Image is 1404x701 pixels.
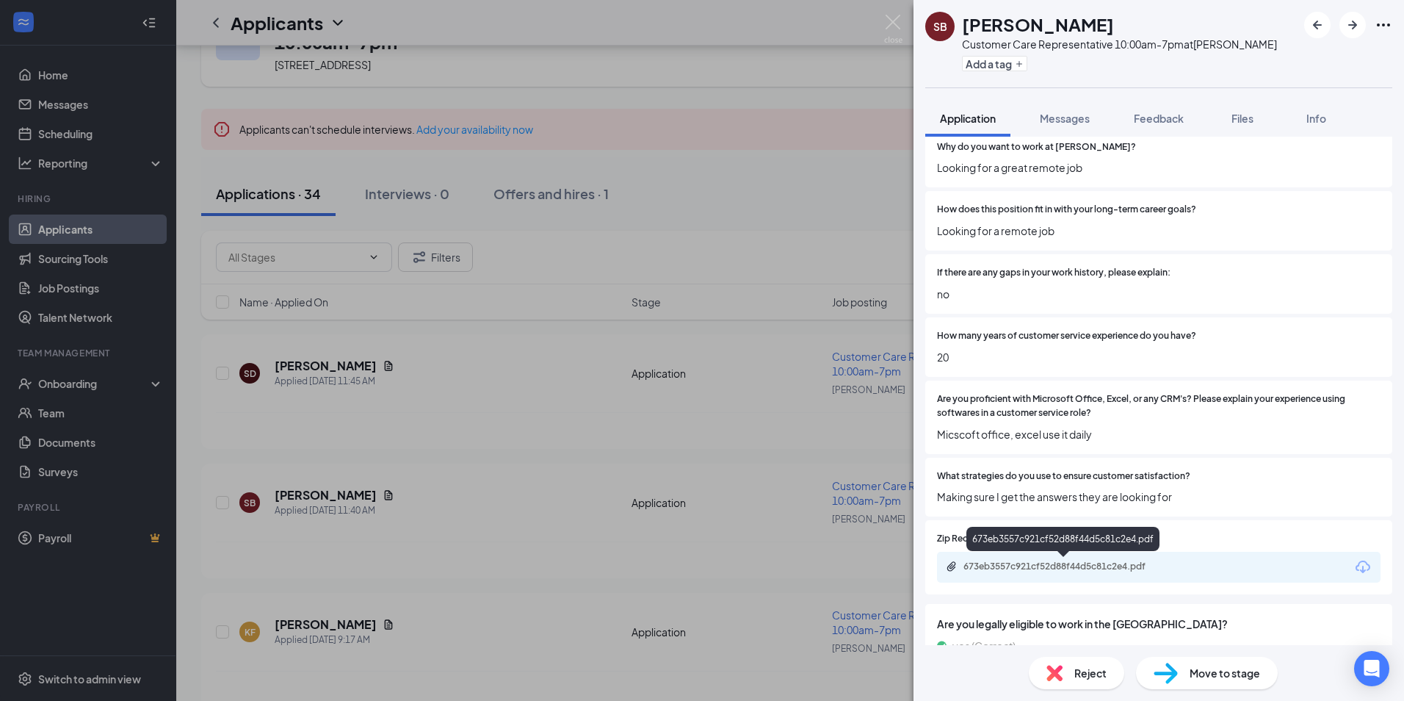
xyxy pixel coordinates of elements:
[946,561,958,572] svg: Paperclip
[1040,112,1090,125] span: Messages
[1231,112,1253,125] span: Files
[937,140,1136,154] span: Why do you want to work at [PERSON_NAME]?
[1309,16,1326,34] svg: ArrowLeftNew
[937,489,1381,505] span: Making sure I get the answers they are looking for
[962,56,1027,71] button: PlusAdd a tag
[937,203,1196,217] span: How does this position fit in with your long-term career goals?
[937,286,1381,302] span: no
[1354,651,1389,686] div: Open Intercom Messenger
[1344,16,1361,34] svg: ArrowRight
[937,426,1381,442] span: Micscoft office, excel use it daily
[937,266,1170,280] span: If there are any gaps in your work history, please explain:
[937,616,1381,632] span: Are you legally eligible to work in the [GEOGRAPHIC_DATA]?
[937,159,1381,176] span: Looking for a great remote job
[1074,665,1107,681] span: Reject
[937,532,1025,546] span: Zip Recruiter Resume
[1304,12,1331,38] button: ArrowLeftNew
[1015,60,1024,68] svg: Plus
[937,349,1381,365] span: 20
[962,12,1114,37] h1: [PERSON_NAME]
[1375,16,1392,34] svg: Ellipses
[940,112,996,125] span: Application
[1134,112,1184,125] span: Feedback
[937,329,1196,343] span: How many years of customer service experience do you have?
[946,561,1184,575] a: Paperclip673eb3557c921cf52d88f44d5c81c2e4.pdf
[963,561,1169,572] div: 673eb3557c921cf52d88f44d5c81c2e4.pdf
[1306,112,1326,125] span: Info
[1190,665,1260,681] span: Move to stage
[1354,558,1372,576] svg: Download
[952,638,1016,654] span: yes (Correct)
[962,37,1277,51] div: Customer Care Representative 10:00am-7pm at [PERSON_NAME]
[937,392,1381,420] span: Are you proficient with Microsoft Office, Excel, or any CRM's? Please explain your experience usi...
[937,470,1190,483] span: What strategies do you use to ensure customer satisfaction?
[933,19,947,34] div: SB
[966,527,1159,551] div: 673eb3557c921cf52d88f44d5c81c2e4.pdf
[1339,12,1366,38] button: ArrowRight
[937,223,1381,239] span: Looking for a remote job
